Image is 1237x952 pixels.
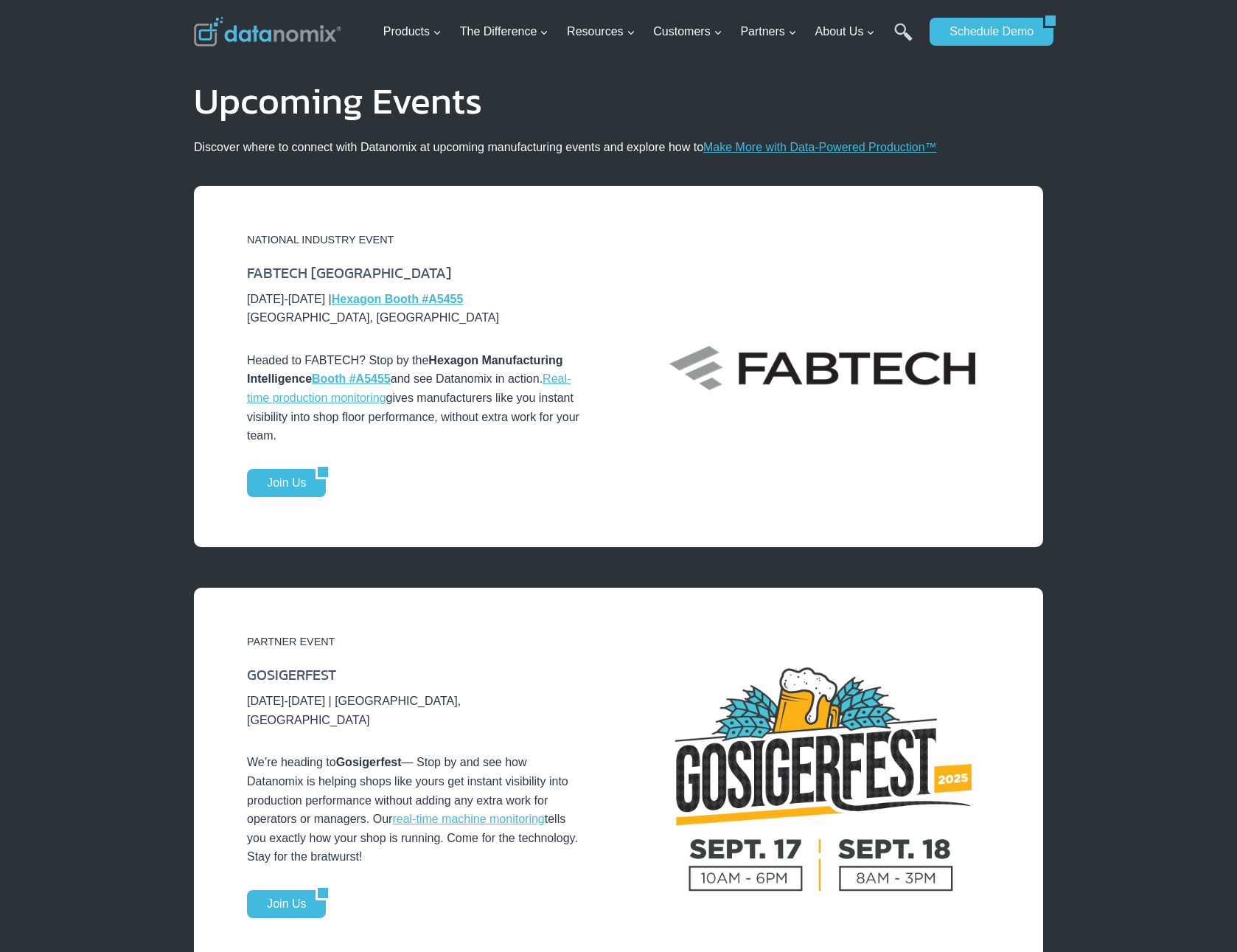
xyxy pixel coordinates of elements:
p: We’re heading to — Stop by and see how Datanomix is helping shops like yours get instant visibili... [247,753,583,866]
span: Customers [653,22,722,41]
a: Search [894,23,913,56]
img: Datanomix [194,17,341,46]
h1: Upcoming Events [194,83,1043,119]
h6: FABTECH [GEOGRAPHIC_DATA] [247,263,583,282]
span: About Us [815,22,876,41]
a: Join Us [247,469,316,497]
p: [DATE]-[DATE] | [GEOGRAPHIC_DATA], [GEOGRAPHIC_DATA] [247,692,583,729]
a: Booth #A5455 [312,372,391,385]
nav: Primary Navigation [377,8,923,56]
a: Hexagon Booth #A5455 [332,293,464,305]
img: Headed to FABTECH? Stop by the Hexagon Manufacturing Intelligence Booth #A5455 and see Datanomix ... [669,346,975,390]
a: Schedule Demo [930,18,1043,46]
a: Make More with Data-Powered Production™ [703,141,937,153]
p: Headed to FABTECH? Stop by the and see Datanomix in action. gives manufacturers like you instant ... [247,351,583,445]
a: real-time machine monitoring [392,813,544,825]
span: Partners [740,22,796,41]
span: Products [383,22,442,41]
a: Real-time production monitoring [247,372,571,404]
span: Resources [567,22,635,41]
p: Discover where to connect with Datanomix at upcoming manufacturing events and explore how to [194,138,1043,157]
p: [DATE]-[DATE] | [GEOGRAPHIC_DATA], [GEOGRAPHIC_DATA] [247,290,583,327]
span: The Difference [460,22,549,41]
h6: GOSIGERFEST [247,665,583,684]
a: Join Us [247,890,316,918]
strong: Gosigerfest [336,756,402,768]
